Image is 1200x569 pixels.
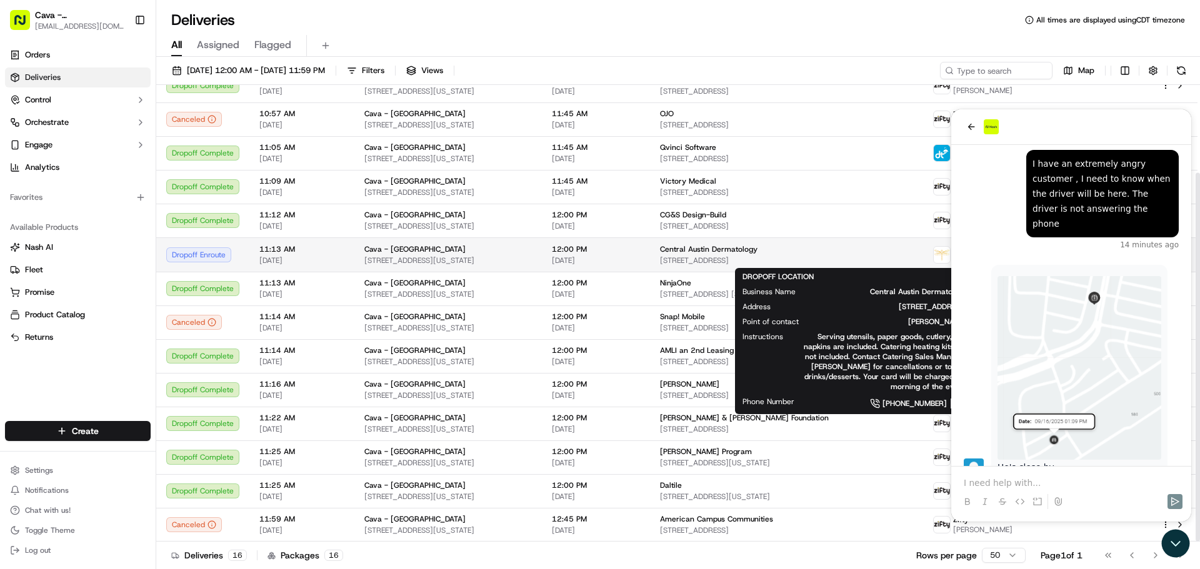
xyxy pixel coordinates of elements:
div: 16 [324,550,343,561]
span: OJO [660,109,674,119]
span: [STREET_ADDRESS] [660,525,912,535]
span: [DATE] [552,390,640,400]
span: 11:05 AM [259,142,344,152]
button: Views [401,62,449,79]
span: [PERSON_NAME] [953,525,1012,535]
h1: Deliveries [171,10,235,30]
span: [DATE] 12:00 AM - [DATE] 11:59 PM [187,65,325,76]
iframe: Customer support window [951,109,1191,522]
input: Type to search [940,62,1052,79]
span: Assigned [197,37,239,52]
span: Deliveries [25,72,61,83]
span: Flagged [254,37,291,52]
span: 11:45 AM [552,109,640,119]
span: Fleet [25,264,43,275]
span: Point of contact [742,317,799,327]
div: 16 [228,550,247,561]
span: 11:22 AM [259,413,344,423]
span: Serving utensils, paper goods, cutlery, and napkins are included. Catering heating kits are not i... [803,332,967,392]
span: Daltile [660,480,682,490]
span: Cava - [GEOGRAPHIC_DATA] [364,278,466,288]
button: Engage [5,135,151,155]
img: zifty-logo-trans-sq.png [934,483,950,499]
span: Phone Number [742,397,794,407]
span: CG&S Design-Build [660,210,726,220]
button: Canceled [166,315,222,330]
span: Instructions [742,332,783,342]
span: Filters [362,65,384,76]
span: 11:13 AM [259,278,344,288]
button: [EMAIL_ADDRESS][DOMAIN_NAME] [35,21,124,31]
span: Orders [25,49,50,61]
span: [STREET_ADDRESS][US_STATE] [364,492,532,502]
span: [STREET_ADDRESS][US_STATE] [364,357,532,367]
span: [PERSON_NAME] [819,317,967,327]
span: [STREET_ADDRESS][US_STATE] [364,255,532,265]
span: [STREET_ADDRESS] [660,187,912,197]
button: Notifications [5,482,151,499]
span: Product Catalog [25,309,85,320]
img: zifty-logo-trans-sq.png [934,415,950,432]
span: [STREET_ADDRESS][US_STATE] [660,458,912,468]
span: [STREET_ADDRESS][US_STATE] [364,221,532,231]
span: 12:45 PM [552,514,640,524]
span: [STREET_ADDRESS] [660,221,912,231]
span: Analytics [25,162,59,173]
span: [DATE] [259,458,344,468]
span: Snap! Mobile [660,312,705,322]
img: zifty-logo-trans-sq.png [934,179,950,195]
a: Nash AI [10,242,146,253]
span: [DATE] [259,154,344,164]
span: Cava - [GEOGRAPHIC_DATA] [364,109,466,119]
span: AMLI an 2nd Leasing Office [660,345,757,355]
a: Orders [5,45,151,65]
span: [STREET_ADDRESS] [660,120,912,130]
span: Cava - [GEOGRAPHIC_DATA] [364,312,466,322]
span: Settings [25,465,53,475]
span: [STREET_ADDRESS][US_STATE] [364,120,532,130]
div: Available Products [5,217,151,237]
img: zifty-logo-trans-sq.png [934,77,950,94]
span: [DATE] [259,492,344,502]
span: [PERSON_NAME] [660,379,719,389]
span: Returns [25,332,53,343]
div: Deliveries [171,549,247,562]
span: [STREET_ADDRESS][US_STATE] [364,323,532,333]
span: [DATE] [552,492,640,502]
span: Qvinci Software [660,142,716,152]
span: [DATE] [259,120,344,130]
button: Canceled [166,517,222,532]
span: Victory Medical [660,176,716,186]
img: profile_dragonfly_onfleet.png [934,247,950,263]
span: 11:45 AM [552,176,640,186]
span: Control [25,94,51,106]
span: [DATE] [552,187,640,197]
span: [PERSON_NAME] & [PERSON_NAME] Foundation [660,413,829,423]
span: All times are displayed using CDT timezone [1036,15,1185,25]
span: Views [421,65,443,76]
span: Business Name [742,287,796,297]
span: [DATE] [259,187,344,197]
span: Orchestrate [25,117,69,128]
a: Analytics [5,157,151,177]
div: Favorites [5,187,151,207]
span: 11:25 AM [259,480,344,490]
img: zifty-logo-trans-sq.png [934,517,950,533]
a: Returns [10,332,146,343]
span: Map [1078,65,1094,76]
button: Returns [5,327,151,347]
img: zifty-logo-trans-sq.png [934,111,950,127]
span: [STREET_ADDRESS] [660,390,912,400]
span: [STREET_ADDRESS][US_STATE] [364,458,532,468]
button: Log out [5,542,151,559]
span: Cava - [GEOGRAPHIC_DATA] [364,379,466,389]
span: [STREET_ADDRESS] [660,424,912,434]
span: Cava - [GEOGRAPHIC_DATA] [364,447,466,457]
span: [STREET_ADDRESS] [660,357,912,367]
a: Fleet [10,264,146,275]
